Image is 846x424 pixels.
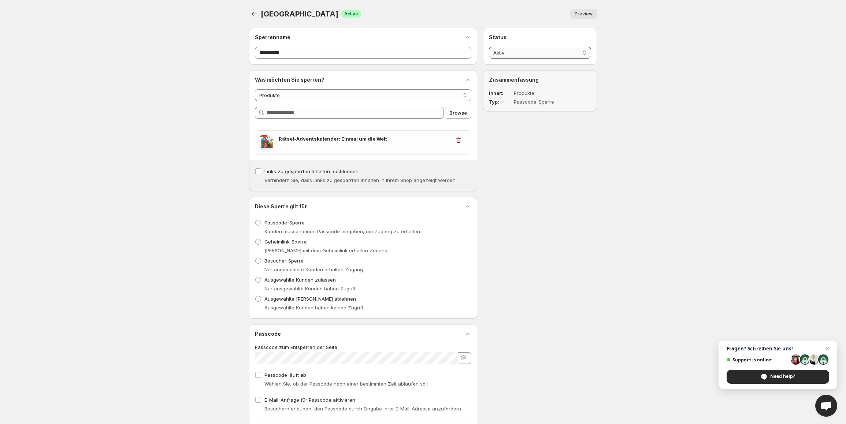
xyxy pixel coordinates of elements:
[264,372,306,378] span: Passcode läuft ab
[445,107,471,119] button: Browse
[264,258,304,264] span: Besucher-Sperre
[249,9,259,19] button: Back
[344,11,358,17] span: Active
[264,296,356,302] span: Ausgewählte [PERSON_NAME] ablehnen
[264,381,428,387] span: Wählen Sie, ob der Passcode nach einer bestimmten Zeit ablaufen soll
[727,357,788,362] span: Support is online
[264,286,356,291] span: Nur ausgewählte Kunden haben Zugriff.
[264,267,364,272] span: Nur angemeldete Kunden erhalten Zugang.
[489,98,512,105] dt: Typ :
[514,89,570,97] dd: Produkte
[279,135,450,142] h3: Rätsel-Adventskalender: Einmal um die Welt
[264,177,457,183] span: Verhindern Sie, dass Links zu gesperrten Inhalten in Ihrem Shop angezeigt werden.
[255,344,337,350] span: Passcode zum Entsperren der Seite
[727,370,829,384] div: Need help?
[264,220,305,226] span: Passcode-Sperre
[264,406,461,412] span: Besuchern erlauben, den Passcode durch Eingabe ihrer E-Mail-Adresse anzufordern
[264,239,307,245] span: Geheimlink-Sperre
[264,305,364,310] span: Ausgewählte Kunden haben keinen Zugriff.
[264,397,355,403] span: E-Mail-Anfrage für Passcode aktivieren
[449,109,467,116] span: Browse
[264,277,336,283] span: Ausgewählte Kunden zulassen
[514,98,570,105] dd: Passcode-Sperre
[815,395,837,417] div: Open chat
[255,330,281,338] h2: Passcode
[261,10,338,18] span: [GEOGRAPHIC_DATA]
[489,34,591,41] h2: Status
[255,76,324,83] h2: Was möchten Sie sperren?
[264,248,389,253] span: [PERSON_NAME] mit dem Geheimlink erhalten Zugang.
[823,344,832,353] span: Close chat
[575,11,593,17] span: Preview
[255,203,307,210] h2: Diese Sperre gilt für
[770,373,795,380] span: Need help?
[727,346,829,352] span: Fragen? Schreiben Sie uns!
[570,9,597,19] button: Preview
[489,76,591,83] h2: Zusammenfassung
[264,228,421,234] span: Kunden müssen einen Passcode eingeben, um Zugang zu erhalten.
[264,168,359,174] span: Links zu gesperrten Inhalten ausblenden
[489,89,512,97] dt: Inhalt :
[255,34,290,41] h2: Sperrenname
